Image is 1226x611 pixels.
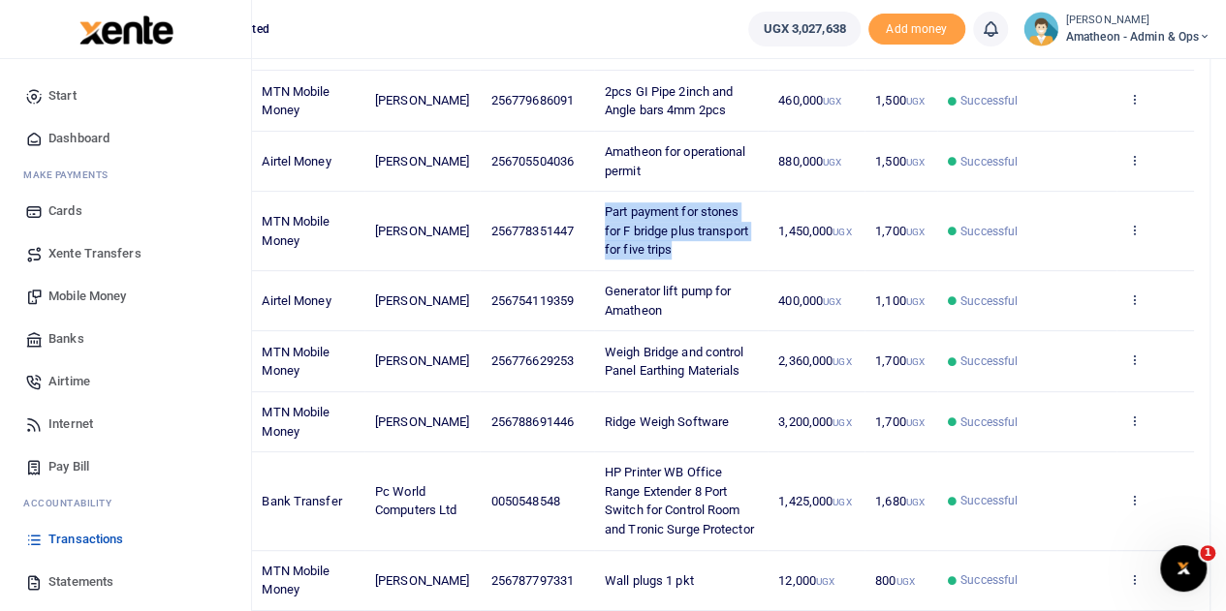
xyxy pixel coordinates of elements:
span: Wall plugs 1 pkt [605,573,694,588]
span: 256705504036 [491,154,574,168]
span: Successful [960,153,1018,170]
small: UGX [823,96,841,107]
a: Internet [16,403,236,445]
span: Successful [960,92,1018,109]
span: Airtel Money [262,293,330,308]
span: HP Printer WB Office Range Extender 8 Port Switch for Control Room and Tronic Surge Protector [605,465,754,536]
span: Internet [48,414,93,434]
span: 1,100 [875,293,925,308]
span: Weigh Bridge and control Panel Earthing Materials [605,345,743,379]
li: Wallet ballance [740,12,867,46]
span: Ridge Weigh Software [605,414,729,429]
span: [PERSON_NAME] [375,573,469,588]
span: countability [38,496,111,510]
span: Bank Transfer [262,494,341,508]
span: 1,700 [875,414,925,429]
span: Generator lift pump for Amatheon [605,284,731,318]
small: UGX [896,576,914,587]
span: 1,700 [875,353,925,368]
span: Start [48,86,77,106]
small: UGX [833,417,851,428]
span: UGX 3,027,638 [763,19,845,39]
span: [PERSON_NAME] [375,293,469,308]
small: UGX [905,417,924,428]
a: Airtime [16,360,236,403]
a: logo-small logo-large logo-large [78,21,173,36]
span: 1,425,000 [778,494,851,508]
span: 460,000 [778,93,841,107]
a: Statements [16,561,236,603]
span: 1,700 [875,224,925,238]
span: Airtime [48,372,90,391]
small: UGX [816,576,834,587]
span: [PERSON_NAME] [375,353,469,368]
small: UGX [833,497,851,507]
span: 880,000 [778,154,841,168]
span: 1,450,000 [778,224,851,238]
small: UGX [833,356,851,367]
span: Amatheon - Admin & Ops [1066,28,1210,46]
a: Transactions [16,518,236,561]
span: [PERSON_NAME] [375,224,469,238]
span: 1 [1200,545,1215,561]
a: Cards [16,190,236,232]
li: Toup your wallet [868,14,965,46]
small: UGX [905,157,924,168]
span: [PERSON_NAME] [375,93,469,107]
span: MTN Mobile Money [262,564,330,597]
span: MTN Mobile Money [262,214,330,248]
span: 256776629253 [491,353,574,368]
span: 256787797331 [491,573,574,588]
small: UGX [833,227,851,237]
small: UGX [905,227,924,237]
small: UGX [905,497,924,507]
iframe: Intercom live chat [1160,545,1207,592]
a: Add money [868,20,965,35]
span: Successful [960,292,1018,310]
span: 0050548548 [491,494,560,508]
a: UGX 3,027,638 [748,12,860,46]
span: Airtel Money [262,154,330,168]
span: Statements [48,572,113,592]
a: Pay Bill [16,445,236,488]
a: Mobile Money [16,275,236,318]
a: profile-user [PERSON_NAME] Amatheon - Admin & Ops [1023,12,1210,46]
a: Dashboard [16,117,236,160]
span: Pc World Computers Ltd [375,484,456,518]
span: 1,680 [875,494,925,508]
img: profile-user [1023,12,1058,46]
span: Amatheon for operational permit [605,144,745,178]
a: Banks [16,318,236,360]
span: Successful [960,352,1018,370]
small: UGX [823,296,841,307]
span: 2,360,000 [778,353,851,368]
span: [PERSON_NAME] [375,414,469,429]
span: Add money [868,14,965,46]
span: Successful [960,571,1018,589]
small: UGX [823,157,841,168]
span: 1,500 [875,93,925,107]
span: Dashboard [48,129,110,148]
span: MTN Mobile Money [262,345,330,379]
span: 1,500 [875,154,925,168]
span: 12,000 [778,573,834,588]
span: ake Payments [33,168,109,182]
span: 2pcs GI Pipe 2inch and Angle bars 4mm 2pcs [605,84,733,118]
span: Part payment for stones for F bridge plus transport for five trips [605,204,748,257]
a: Xente Transfers [16,232,236,275]
small: UGX [905,356,924,367]
small: UGX [905,96,924,107]
span: Transactions [48,530,123,549]
a: Start [16,75,236,117]
span: [PERSON_NAME] [375,154,469,168]
span: Pay Bill [48,457,89,476]
small: [PERSON_NAME] [1066,13,1210,29]
span: Successful [960,413,1018,431]
span: Xente Transfers [48,244,141,263]
li: Ac [16,488,236,518]
span: Successful [960,223,1018,240]
span: MTN Mobile Money [262,405,330,439]
span: 256788691446 [491,414,574,429]
span: Banks [48,329,84,349]
span: 256754119359 [491,293,574,308]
